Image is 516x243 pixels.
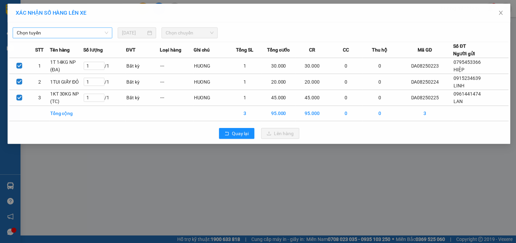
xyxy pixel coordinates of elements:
td: 0 [362,106,396,121]
span: Chọn tuyến [15,28,107,38]
div: [PERSON_NAME] [65,21,138,29]
button: uploadLên hàng [260,128,298,139]
td: 1 [227,74,261,90]
td: DA08250224 [396,74,453,90]
span: 0915234639 [454,75,481,81]
span: Quay lại [231,130,248,138]
td: 30.000 [261,58,294,74]
td: Bất kỳ [124,74,158,90]
span: Thu hộ [372,46,387,54]
td: --- [158,58,192,74]
td: 1 [227,58,261,74]
span: Chọn chuyến [164,28,212,38]
span: Số lượng [82,46,101,54]
td: 0 [362,58,396,74]
span: 0795453366 [454,59,481,65]
span: Tổng cước [266,46,289,54]
span: LINH [454,83,464,88]
td: HUONG [192,58,227,74]
button: Close [491,3,511,23]
td: / 1 [82,58,124,74]
td: 3 [28,90,48,106]
td: / 1 [82,90,124,106]
span: Gửi: [6,6,16,14]
td: --- [158,90,192,106]
td: 0 [329,90,362,106]
span: close [498,10,504,15]
span: Mã GD [417,46,432,54]
td: 20.000 [295,74,329,90]
td: Bất kỳ [124,90,158,106]
td: 0 [329,74,362,90]
div: [GEOGRAPHIC_DATA] [65,6,138,21]
td: 0 [362,90,396,106]
td: 45.000 [295,90,329,106]
td: 3 [227,106,261,121]
td: 95.000 [295,106,329,121]
span: Chưa [PERSON_NAME] : [64,43,112,59]
span: XÁC NHẬN SỐ HÀNG LÊN XE [14,9,85,16]
td: DA08250223 [396,58,453,74]
span: Nhận: [65,6,82,13]
div: Trạm Đông Á [6,6,60,14]
td: 3 [396,106,453,121]
div: Số ĐT Người gửi [453,42,475,57]
span: Tổng SL [235,46,252,54]
span: 0961441474 [454,91,481,97]
span: LAN [454,99,463,104]
td: / 1 [82,74,124,90]
td: 95.000 [261,106,294,121]
span: ĐVT [124,46,134,54]
td: 1TUI GIẤY ĐỎ [48,74,82,90]
td: 0 [329,106,362,121]
td: 1 [227,90,261,106]
div: [PERSON_NAME] [6,14,60,22]
button: rollbackQuay lại [218,128,253,139]
span: CR [308,46,315,54]
td: --- [158,74,192,90]
span: Tên hàng [48,46,68,54]
input: 15/08/2025 [120,29,144,37]
td: HUONG [192,90,227,106]
span: rollback [223,131,228,137]
span: STT [33,46,42,54]
td: 2 [28,74,48,90]
td: 1T 14KG NP (ĐA) [48,58,82,74]
td: 45.000 [261,90,294,106]
td: HUONG [192,74,227,90]
td: 20.000 [261,74,294,90]
td: 0 [329,58,362,74]
td: 30.000 [295,58,329,74]
span: CC [342,46,348,54]
div: 20.000 [64,43,139,60]
td: 0 [362,74,396,90]
td: Bất kỳ [124,58,158,74]
span: HIỆP [454,67,464,72]
td: 1 [28,58,48,74]
td: Tổng cộng [48,106,82,121]
span: Ghi chú [192,46,209,54]
span: Loại hàng [158,46,180,54]
td: DA08250225 [396,90,453,106]
td: 1KT 30KG NP (TC) [48,90,82,106]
